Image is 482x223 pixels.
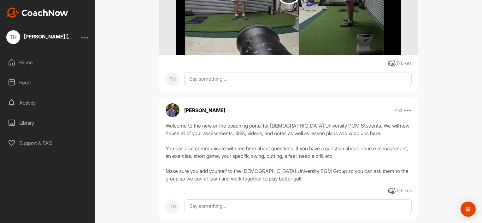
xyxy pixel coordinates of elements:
div: Open Intercom Messenger [461,202,476,217]
img: CoachNow [6,8,68,18]
div: TH [166,72,179,86]
img: avatar [166,103,179,117]
div: Support & FAQ [3,135,92,151]
div: TH [166,199,179,213]
div: TH [6,30,20,44]
div: [PERSON_NAME] [PERSON_NAME] [24,34,74,39]
div: Welcome to the new online coaching portal for [DEMOGRAPHIC_DATA] University PGM Students. We will... [166,122,412,182]
div: Feed [3,75,92,90]
div: Activity [3,95,92,111]
div: Home [3,54,92,70]
div: Library [3,115,92,131]
p: [PERSON_NAME] [184,106,225,114]
div: 0 Likes [397,60,412,67]
div: 0 Likes [397,187,412,194]
p: 4 d [395,107,402,113]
